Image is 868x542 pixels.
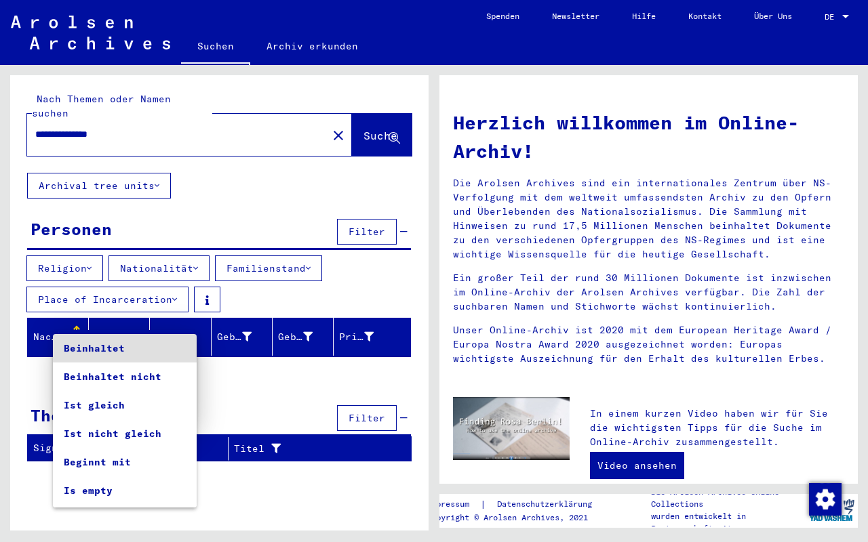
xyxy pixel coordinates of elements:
[64,419,186,448] span: Ist nicht gleich
[64,362,186,391] span: Beinhaltet nicht
[64,448,186,476] span: Beginnt mit
[809,483,842,516] img: Zustimmung ändern
[64,391,186,419] span: Ist gleich
[64,505,186,533] span: Is not empty
[64,476,186,505] span: Is empty
[64,334,186,362] span: Beinhaltet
